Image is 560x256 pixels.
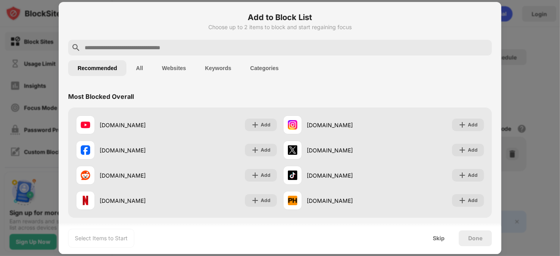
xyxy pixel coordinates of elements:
[261,146,271,154] div: Add
[68,11,492,23] h6: Add to Block List
[433,235,445,241] div: Skip
[468,235,482,241] div: Done
[261,197,271,204] div: Add
[241,60,288,76] button: Categories
[307,171,384,180] div: [DOMAIN_NAME]
[288,120,297,130] img: favicons
[100,197,176,205] div: [DOMAIN_NAME]
[468,146,478,154] div: Add
[81,171,90,180] img: favicons
[468,171,478,179] div: Add
[307,197,384,205] div: [DOMAIN_NAME]
[81,120,90,130] img: favicons
[71,43,81,52] img: search.svg
[468,121,478,129] div: Add
[81,145,90,155] img: favicons
[68,60,126,76] button: Recommended
[68,24,492,30] div: Choose up to 2 items to block and start regaining focus
[288,145,297,155] img: favicons
[75,234,128,242] div: Select Items to Start
[468,197,478,204] div: Add
[152,60,195,76] button: Websites
[307,146,384,154] div: [DOMAIN_NAME]
[288,196,297,205] img: favicons
[307,121,384,129] div: [DOMAIN_NAME]
[288,171,297,180] img: favicons
[100,146,176,154] div: [DOMAIN_NAME]
[261,171,271,179] div: Add
[195,60,241,76] button: Keywords
[100,171,176,180] div: [DOMAIN_NAME]
[68,93,134,100] div: Most Blocked Overall
[81,196,90,205] img: favicons
[100,121,176,129] div: [DOMAIN_NAME]
[126,60,152,76] button: All
[261,121,271,129] div: Add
